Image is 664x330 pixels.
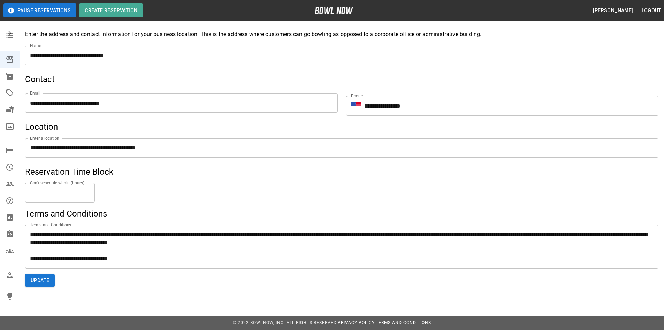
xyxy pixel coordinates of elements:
[351,101,361,111] button: Select country
[315,7,353,14] img: logo
[338,320,375,325] a: Privacy Policy
[351,93,363,99] label: Phone
[25,121,658,132] h5: Location
[25,208,658,219] h5: Terms and Conditions
[25,166,658,177] h5: Reservation Time Block
[25,30,658,38] p: Enter the address and contact information for your business location. This is the address where c...
[25,274,55,287] button: Update
[376,320,431,325] a: Terms and Conditions
[639,4,664,17] button: Logout
[79,3,143,17] button: Create Reservation
[3,3,76,17] button: Pause Reservations
[25,74,658,85] h5: Contact
[590,4,636,17] button: [PERSON_NAME]
[233,320,338,325] span: © 2022 BowlNow, Inc. All Rights Reserved.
